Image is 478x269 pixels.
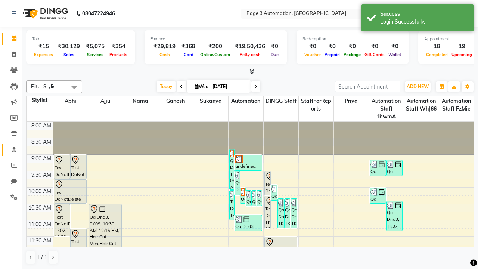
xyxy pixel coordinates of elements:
[363,52,387,57] span: Gift Cards
[278,199,284,228] div: Qa Dnd3, TK34, 10:20 AM-11:15 AM, Special Hair Wash- Men
[31,83,57,89] span: Filter Stylist
[158,96,193,106] span: Ganesh
[54,180,87,203] div: Test DoNotDelete, TK07, 09:45 AM-10:30 AM, Hair Cut-Men
[342,42,363,51] div: ₹0
[198,42,232,51] div: ₹200
[264,96,298,106] span: DINGG Staff
[32,52,55,57] span: Expenses
[424,42,450,51] div: 18
[387,52,403,57] span: Wallet
[193,96,228,106] span: Sukanya
[240,188,245,203] div: Qa Dnd3, TK28, 10:00 AM-10:30 AM, Hair cut Below 12 years (Boy)
[235,155,262,170] div: undefined, TK21, 09:00 AM-09:30 AM, Hair cut Below 12 years (Boy)
[32,36,129,42] div: Total
[271,185,277,200] div: Qa Dnd3, TK26, 09:55 AM-10:25 AM, Hair cut Below 12 years (Boy)
[370,160,386,176] div: Qa Dnd3, TK23, 09:10 AM-09:40 AM, Hair cut Below 12 years (Boy)
[54,204,70,236] div: Test DoNotDelete, TK07, 10:30 AM-11:30 AM, Hair Cut-Women
[19,3,70,24] img: logo
[108,42,129,51] div: ₹354
[230,191,235,220] div: Test DoNotDelete, TK33, 10:05 AM-11:00 AM, Special Hair Wash- Men
[387,42,403,51] div: ₹0
[30,155,53,163] div: 9:00 AM
[370,188,386,203] div: Qa Dnd3, TK27, 10:00 AM-10:30 AM, Hair cut Below 12 years (Boy)
[27,188,53,195] div: 10:00 AM
[37,254,47,262] span: 1 / 1
[269,52,280,57] span: Due
[27,204,53,212] div: 10:30 AM
[30,138,53,146] div: 8:30 AM
[229,96,263,106] span: Automation
[407,84,429,89] span: ADD NEW
[302,52,323,57] span: Voucher
[235,215,262,231] div: Qa Dnd3, TK38, 10:50 AM-11:20 AM, Hair cut Below 12 years (Boy)
[380,10,468,18] div: Success
[238,52,263,57] span: Petty cash
[30,171,53,179] div: 9:30 AM
[257,191,262,206] div: Qa Dnd3, TK31, 10:05 AM-10:35 AM, Hair cut Below 12 years (Boy)
[27,237,53,245] div: 11:30 AM
[302,36,403,42] div: Redemption
[230,149,235,189] div: Qa Dnd3, TK22, 08:50 AM-10:05 AM, Hair Cut By Expert-Men,Hair Cut-Men
[158,52,172,57] span: Cash
[265,237,297,261] div: Test DoNotDelete, TK20, 11:30 AM-12:15 PM, Hair Cut-Men
[380,18,468,26] div: Login Successfully.
[404,96,439,114] span: Automation Staff WhJ66
[387,201,402,231] div: Qa Dnd3, TK37, 10:25 AM-11:20 AM, Special Hair Wash- Men
[150,42,179,51] div: ₹29,819
[179,42,198,51] div: ₹368
[424,52,450,57] span: Completed
[62,52,76,57] span: Sales
[369,96,404,121] span: Automation Staff 1bwmA
[150,36,281,42] div: Finance
[27,96,53,104] div: Stylist
[27,220,53,228] div: 11:00 AM
[157,81,176,92] span: Today
[53,96,88,106] span: Abhi
[32,42,55,51] div: ₹15
[71,229,86,253] div: Test DoNotDelete, TK08, 11:15 AM-12:00 PM, Hair Cut-Men
[85,52,105,57] span: Services
[323,52,342,57] span: Prepaid
[291,199,297,228] div: Qa Dnd3, TK36, 10:20 AM-11:15 AM, Special Hair Wash- Men
[82,3,115,24] b: 08047224946
[54,155,70,179] div: Test DoNotDelete, TK04, 09:00 AM-09:45 AM, Hair Cut-Men
[323,42,342,51] div: ₹0
[182,52,195,57] span: Card
[265,171,271,195] div: Test DoNotDelete, TK19, 09:30 AM-10:15 AM, Hair Cut-Men
[299,96,333,114] span: StaffForReports
[88,96,123,106] span: Ajju
[334,96,369,106] span: Priya
[405,81,431,92] button: ADD NEW
[193,84,210,89] span: Wed
[439,96,474,114] span: Automation Staff fzMie
[210,81,248,92] input: 2025-10-01
[246,191,251,206] div: Qa Dnd3, TK29, 10:05 AM-10:35 AM, Hair cut Below 12 years (Boy)
[71,155,86,179] div: Test DoNotDelete, TK15, 09:00 AM-09:45 AM, Hair Cut-Men
[198,52,232,57] span: Online/Custom
[387,160,402,176] div: Qa Dnd3, TK24, 09:10 AM-09:40 AM, Hair Cut By Expert-Men
[83,42,108,51] div: ₹5,075
[123,96,158,106] span: Nama
[268,42,281,51] div: ₹0
[30,122,53,130] div: 8:00 AM
[363,42,387,51] div: ₹0
[302,42,323,51] div: ₹0
[265,196,271,228] div: Test DoNotDelete, TK19, 10:15 AM-11:15 AM, Hair Cut-Women
[252,191,257,206] div: Qa Dnd3, TK30, 10:05 AM-10:35 AM, Hair cut Below 12 years (Boy)
[232,42,268,51] div: ₹19,50,436
[335,81,400,92] input: Search Appointment
[108,52,129,57] span: Products
[235,171,240,195] div: Qa Dnd3, TK25, 09:30 AM-10:15 AM, Hair Cut-Men
[285,199,291,228] div: Qa Dnd3, TK35, 10:20 AM-11:15 AM, Special Hair Wash- Men
[89,204,122,261] div: Qa Dnd3, TK09, 10:30 AM-12:15 PM, Hair Cut-Men,Hair Cut-Women
[450,52,474,57] span: Upcoming
[450,42,474,51] div: 19
[342,52,363,57] span: Package
[55,42,83,51] div: ₹30,129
